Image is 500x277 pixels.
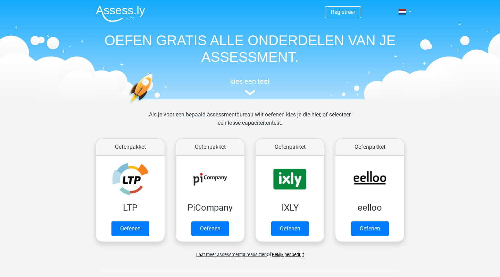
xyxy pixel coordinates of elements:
a: kies een test [90,77,410,96]
h5: kies een test [90,77,410,85]
a: Bekijk per bedrijf [272,252,304,257]
img: assessment [245,90,255,95]
span: Laat meer assessmentbureaus zien [196,252,267,257]
div: of [90,245,410,259]
img: oefenen [128,74,180,137]
a: Oefenen [351,221,389,236]
div: Als je voor een bepaald assessmentbureau wilt oefenen kies je die hier, of selecteer een losse ca... [143,111,356,136]
a: Oefenen [191,221,229,236]
a: Registreer [331,9,355,15]
img: Assessly [96,6,145,22]
h1: OEFEN GRATIS ALLE ONDERDELEN VAN JE ASSESSMENT. [90,32,410,65]
a: Oefenen [271,221,309,236]
a: Oefenen [111,221,149,236]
